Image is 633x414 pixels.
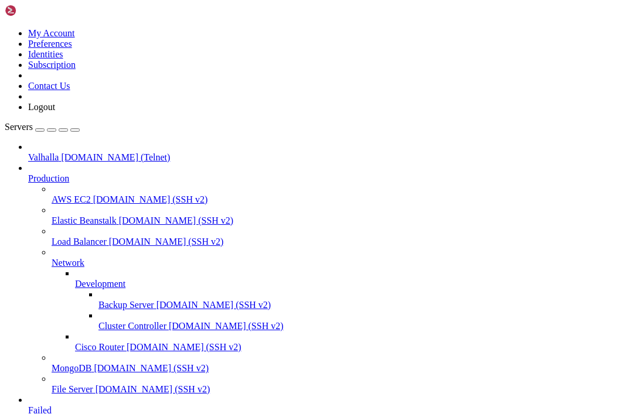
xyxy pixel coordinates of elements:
span: Valhalla [28,152,59,162]
a: Identities [28,49,63,59]
span: [DOMAIN_NAME] (SSH v2) [93,194,208,204]
li: Production [28,163,628,395]
a: Subscription [28,60,76,70]
a: Servers [5,122,80,132]
span: [DOMAIN_NAME] (SSH v2) [169,321,284,331]
li: Cluster Controller [DOMAIN_NAME] (SSH v2) [98,310,628,331]
a: Cluster Controller [DOMAIN_NAME] (SSH v2) [98,321,628,331]
li: Backup Server [DOMAIN_NAME] (SSH v2) [98,289,628,310]
span: [DOMAIN_NAME] (SSH v2) [109,237,224,247]
a: Elastic Beanstalk [DOMAIN_NAME] (SSH v2) [52,215,628,226]
li: MongoDB [DOMAIN_NAME] (SSH v2) [52,353,628,374]
a: Production [28,173,628,184]
a: Load Balancer [DOMAIN_NAME] (SSH v2) [52,237,628,247]
a: MongoDB [DOMAIN_NAME] (SSH v2) [52,363,628,374]
span: [DOMAIN_NAME] (SSH v2) [96,384,210,394]
span: [DOMAIN_NAME] (SSH v2) [94,363,209,373]
a: AWS EC2 [DOMAIN_NAME] (SSH v2) [52,194,628,205]
span: AWS EC2 [52,194,91,204]
span: Development [75,279,125,289]
img: Shellngn [5,5,72,16]
li: Cisco Router [DOMAIN_NAME] (SSH v2) [75,331,628,353]
a: Cisco Router [DOMAIN_NAME] (SSH v2) [75,342,628,353]
li: Valhalla [DOMAIN_NAME] (Telnet) [28,142,628,163]
a: Network [52,258,628,268]
a: Contact Us [28,81,70,91]
span: Backup Server [98,300,154,310]
a: Preferences [28,39,72,49]
a: My Account [28,28,75,38]
span: Servers [5,122,33,132]
a: Logout [28,102,55,112]
li: Elastic Beanstalk [DOMAIN_NAME] (SSH v2) [52,205,628,226]
span: [DOMAIN_NAME] (Telnet) [61,152,170,162]
span: Network [52,258,84,268]
span: Cisco Router [75,342,124,352]
li: AWS EC2 [DOMAIN_NAME] (SSH v2) [52,184,628,205]
a: File Server [DOMAIN_NAME] (SSH v2) [52,384,628,395]
span: Production [28,173,69,183]
span: Cluster Controller [98,321,166,331]
span: Load Balancer [52,237,107,247]
li: File Server [DOMAIN_NAME] (SSH v2) [52,374,628,395]
a: Backup Server [DOMAIN_NAME] (SSH v2) [98,300,628,310]
li: Load Balancer [DOMAIN_NAME] (SSH v2) [52,226,628,247]
span: MongoDB [52,363,91,373]
span: Elastic Beanstalk [52,215,117,225]
li: Development [75,268,628,331]
span: File Server [52,384,93,394]
span: [DOMAIN_NAME] (SSH v2) [119,215,234,225]
span: [DOMAIN_NAME] (SSH v2) [156,300,271,310]
span: [DOMAIN_NAME] (SSH v2) [127,342,241,352]
a: Valhalla [DOMAIN_NAME] (Telnet) [28,152,628,163]
a: Development [75,279,628,289]
li: Network [52,247,628,353]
